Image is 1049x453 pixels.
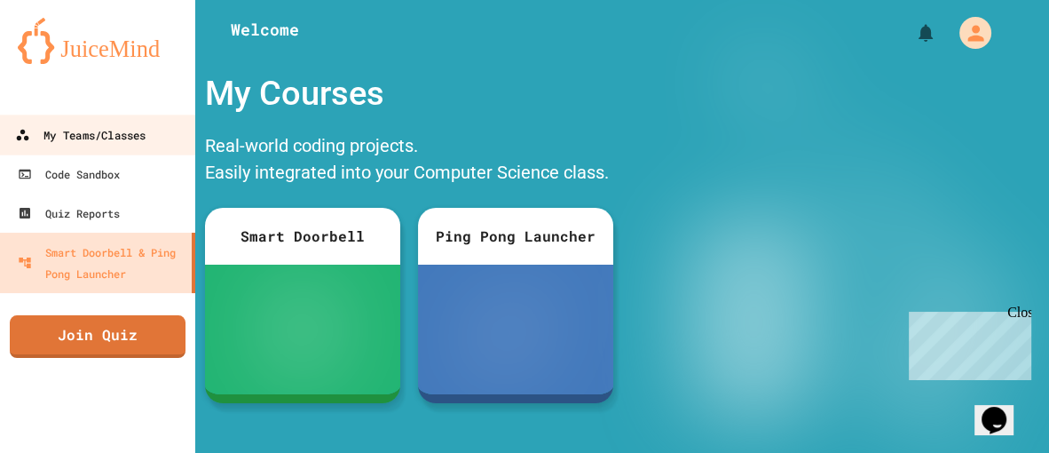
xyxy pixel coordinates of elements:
div: Smart Doorbell & Ping Pong Launcher [18,242,185,284]
div: Chat with us now!Close [7,7,122,113]
img: logo-orange.svg [18,18,177,64]
div: My Account [941,12,996,53]
div: Code Sandbox [18,163,120,185]
img: sdb-white.svg [277,294,327,365]
img: ppl-with-ball.png [476,294,555,365]
div: Real-world coding projects. Easily integrated into your Computer Science class. [196,128,622,195]
div: Ping Pong Launcher [418,208,613,265]
iframe: chat widget [902,305,1031,380]
div: Smart Doorbell [205,208,400,265]
div: Quiz Reports [18,203,120,224]
a: Join Quiz [10,315,185,358]
div: My Courses [196,60,622,128]
div: My Teams/Classes [15,124,146,147]
div: My Notifications [882,18,941,48]
iframe: chat widget [974,382,1031,435]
